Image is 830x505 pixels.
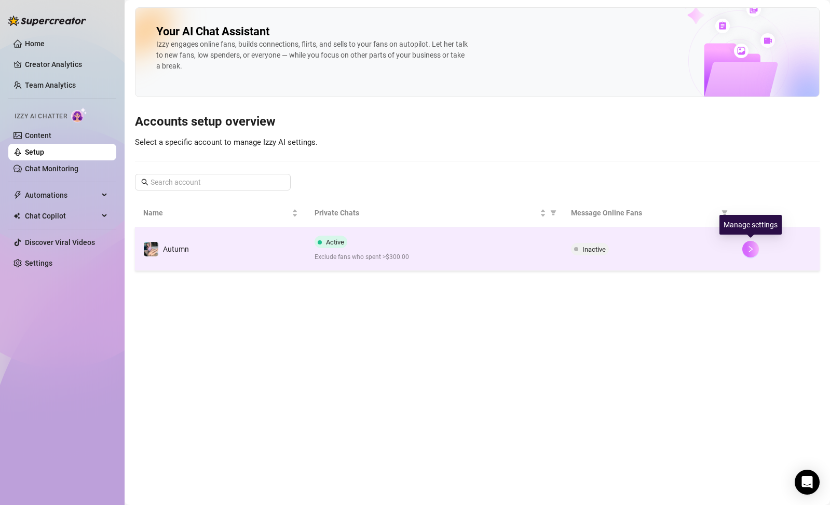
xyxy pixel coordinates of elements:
[795,470,820,495] div: Open Intercom Messenger
[13,191,22,199] span: thunderbolt
[315,207,538,219] span: Private Chats
[25,165,78,173] a: Chat Monitoring
[719,215,782,235] div: Manage settings
[144,242,158,256] img: Autumn
[156,24,269,39] h2: Your AI Chat Assistant
[25,187,99,203] span: Automations
[151,176,276,188] input: Search account
[135,138,318,147] span: Select a specific account to manage Izzy AI settings.
[143,207,290,219] span: Name
[163,245,189,253] span: Autumn
[25,238,95,247] a: Discover Viral Videos
[25,148,44,156] a: Setup
[719,205,730,221] span: filter
[25,259,52,267] a: Settings
[15,112,67,121] span: Izzy AI Chatter
[25,81,76,89] a: Team Analytics
[722,210,728,216] span: filter
[135,114,820,130] h3: Accounts setup overview
[326,238,344,246] span: Active
[25,56,108,73] a: Creator Analytics
[315,252,555,262] span: Exclude fans who spent >$300.00
[25,39,45,48] a: Home
[550,210,556,216] span: filter
[306,199,563,227] th: Private Chats
[25,208,99,224] span: Chat Copilot
[25,131,51,140] a: Content
[71,107,87,122] img: AI Chatter
[742,241,759,257] button: right
[156,39,468,72] div: Izzy engages online fans, builds connections, flirts, and sells to your fans on autopilot. Let he...
[135,199,306,227] th: Name
[548,205,559,221] span: filter
[571,207,717,219] span: Message Online Fans
[8,16,86,26] img: logo-BBDzfeDw.svg
[13,212,20,220] img: Chat Copilot
[141,179,148,186] span: search
[582,245,606,253] span: Inactive
[747,245,754,253] span: right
